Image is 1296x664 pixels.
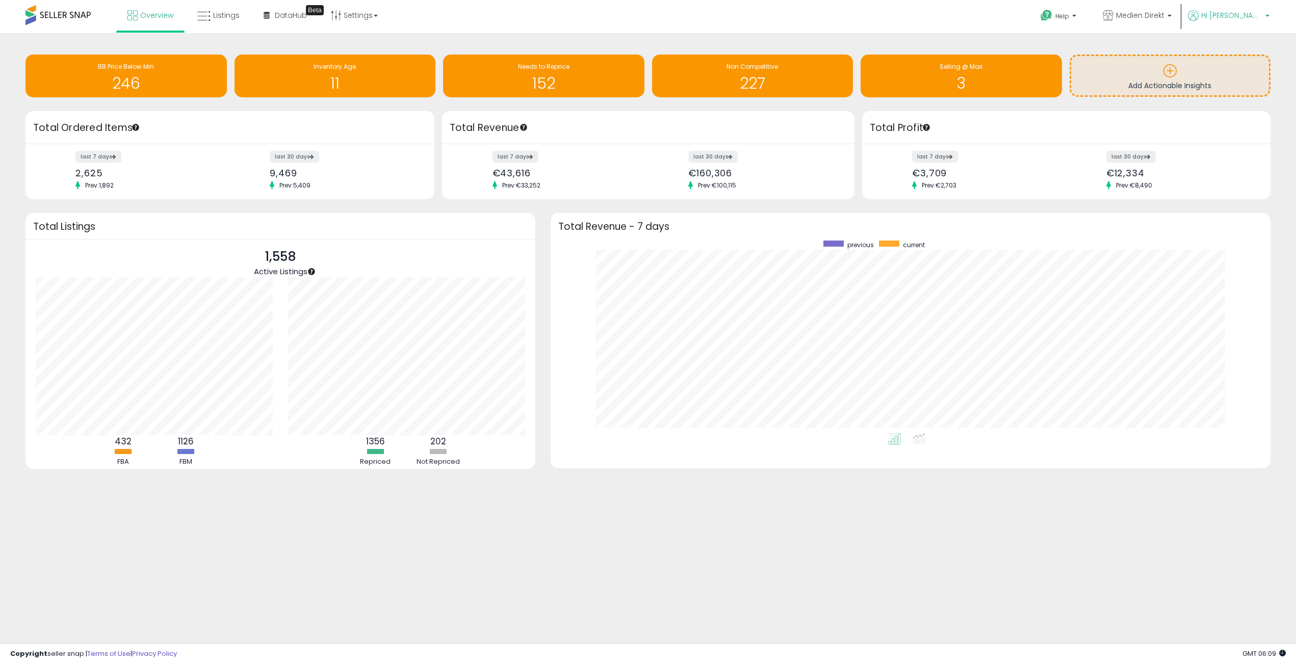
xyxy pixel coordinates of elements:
[306,5,324,15] div: Tooltip anchor
[1116,10,1164,20] span: Medien Direkt
[275,10,307,20] span: DataHub
[693,181,741,190] span: Prev: €100,115
[307,267,316,276] div: Tooltip anchor
[92,457,153,467] div: FBA
[1128,81,1211,91] span: Add Actionable Insights
[80,181,119,190] span: Prev: 1,892
[140,10,173,20] span: Overview
[866,75,1057,92] h1: 3
[1040,9,1053,22] i: Get Help
[75,151,121,163] label: last 7 days
[518,62,569,71] span: Needs to Reprice
[922,123,931,132] div: Tooltip anchor
[917,181,962,190] span: Prev: €2,703
[688,151,738,163] label: last 30 days
[1106,168,1253,178] div: €12,334
[345,457,406,467] div: Repriced
[912,151,958,163] label: last 7 days
[448,75,639,92] h1: 152
[1188,10,1269,33] a: Hi [PERSON_NAME]
[727,62,778,71] span: Non Competitive
[25,55,227,97] a: BB Price Below Min 246
[178,435,194,447] b: 1126
[450,121,847,135] h3: Total Revenue
[1032,2,1086,33] a: Help
[274,181,316,190] span: Prev: 5,409
[847,241,874,249] span: previous
[1071,56,1269,95] a: Add Actionable Insights
[131,123,140,132] div: Tooltip anchor
[493,151,538,163] label: last 7 days
[1201,10,1262,20] span: Hi [PERSON_NAME]
[314,62,356,71] span: Inventory Age
[254,266,307,277] span: Active Listings
[33,121,427,135] h3: Total Ordered Items
[235,55,436,97] a: Inventory Age 11
[270,151,319,163] label: last 30 days
[657,75,848,92] h1: 227
[688,168,836,178] div: €160,306
[254,247,307,267] p: 1,558
[861,55,1062,97] a: Selling @ Max 3
[870,121,1263,135] h3: Total Profit
[903,241,925,249] span: current
[443,55,644,97] a: Needs to Reprice 152
[493,168,640,178] div: €43,616
[1111,181,1157,190] span: Prev: €8,490
[430,435,446,447] b: 202
[155,457,216,467] div: FBM
[652,55,853,97] a: Non Competitive 227
[407,457,469,467] div: Not Repriced
[497,181,546,190] span: Prev: €33,252
[519,123,528,132] div: Tooltip anchor
[1106,151,1156,163] label: last 30 days
[366,435,385,447] b: 1356
[33,223,528,230] h3: Total Listings
[912,168,1058,178] div: €3,709
[940,62,982,71] span: Selling @ Max
[558,223,1263,230] h3: Total Revenue - 7 days
[75,168,222,178] div: 2,625
[240,75,431,92] h1: 11
[270,168,416,178] div: 9,469
[31,75,222,92] h1: 246
[98,62,154,71] span: BB Price Below Min
[115,435,132,447] b: 432
[213,10,240,20] span: Listings
[1055,12,1069,20] span: Help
